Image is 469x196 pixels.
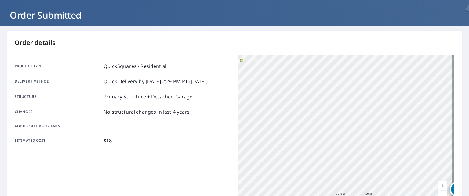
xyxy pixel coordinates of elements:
[15,78,101,85] p: Delivery method
[104,137,112,144] p: $18
[104,62,166,70] p: QuickSquares - Residential
[15,137,101,144] p: Estimated cost
[15,93,101,100] p: Structure
[104,108,190,116] p: No structural changes in last 4 years
[104,93,192,100] p: Primary Structure + Detached Garage
[15,38,454,47] p: Order details
[104,78,208,85] p: Quick Delivery by [DATE] 2:29 PM PT ([DATE])
[15,108,101,116] p: Changes
[15,123,101,129] p: Additional recipients
[15,62,101,70] p: Product type
[7,9,462,21] h1: Order Submitted
[438,181,447,191] a: Current Level 19, Zoom In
